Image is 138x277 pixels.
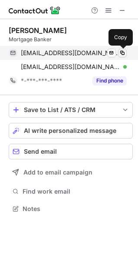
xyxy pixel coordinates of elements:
[9,123,133,138] button: AI write personalized message
[24,148,57,155] span: Send email
[23,188,129,195] span: Find work email
[23,169,92,176] span: Add to email campaign
[9,144,133,159] button: Send email
[9,26,67,35] div: [PERSON_NAME]
[9,36,133,43] div: Mortgage Banker
[9,185,133,198] button: Find work email
[21,63,120,71] span: [EMAIL_ADDRESS][DOMAIN_NAME]
[92,76,127,85] button: Reveal Button
[24,127,116,134] span: AI write personalized message
[24,106,118,113] div: Save to List / ATS / CRM
[9,5,61,16] img: ContactOut v5.3.10
[23,205,129,213] span: Notes
[9,165,133,180] button: Add to email campaign
[9,203,133,215] button: Notes
[9,102,133,118] button: save-profile-one-click
[21,49,120,57] span: [EMAIL_ADDRESS][DOMAIN_NAME]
